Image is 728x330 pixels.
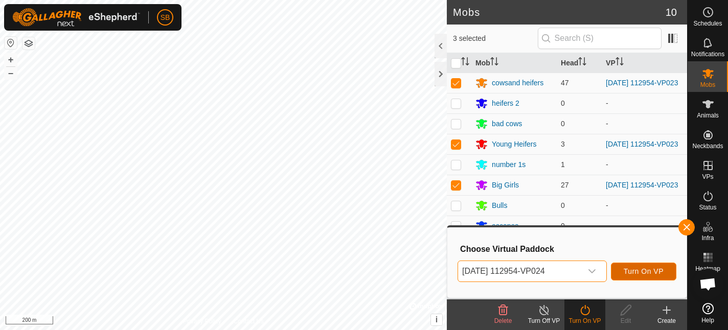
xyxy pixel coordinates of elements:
span: Mobs [700,82,715,88]
span: Notifications [691,51,724,57]
div: Young Heifers [492,139,536,150]
span: 0 [561,99,565,107]
p-sorticon: Activate to sort [616,59,624,67]
td: - [602,195,687,216]
button: Map Layers [22,37,35,50]
h3: Choose Virtual Paddock [460,244,676,254]
span: 3 [561,140,565,148]
div: Big Girls [492,180,519,191]
span: 0 [561,201,565,209]
th: Mob [471,53,557,73]
button: i [431,314,442,325]
span: 0 [561,222,565,230]
span: 27 [561,181,569,189]
span: 10 [666,5,677,20]
span: Neckbands [692,143,723,149]
div: Bulls [492,200,507,211]
span: Help [701,317,714,323]
a: [DATE] 112954-VP023 [606,79,678,87]
button: – [5,67,17,79]
span: i [436,315,438,324]
div: heifers 2 [492,98,519,109]
span: Status [699,204,716,210]
span: 2025-08-11 112954-VP024 [458,261,582,281]
p-sorticon: Activate to sort [490,59,498,67]
div: Edit [605,316,646,325]
button: Turn On VP [611,263,676,280]
div: escapes [492,221,518,231]
div: Turn On VP [564,316,605,325]
td: - [602,216,687,236]
div: Create [646,316,687,325]
td: - [602,113,687,134]
span: VPs [702,174,713,180]
span: Delete [494,317,512,324]
button: + [5,54,17,66]
span: Schedules [693,20,722,27]
span: 0 [561,120,565,128]
th: Head [557,53,602,73]
div: Open chat [693,269,723,299]
input: Search (S) [538,28,662,49]
td: - [602,154,687,175]
div: Turn Off VP [524,316,564,325]
span: Animals [697,112,719,119]
a: Privacy Policy [183,317,221,326]
td: - [602,93,687,113]
a: [DATE] 112954-VP023 [606,140,678,148]
span: 3 selected [453,33,538,44]
p-sorticon: Activate to sort [578,59,586,67]
span: Heatmap [695,266,720,272]
th: VP [602,53,687,73]
span: SB [161,12,170,23]
div: bad cows [492,119,522,129]
div: cowsand heifers [492,78,543,88]
span: Infra [701,235,714,241]
img: Gallagher Logo [12,8,140,27]
h2: Mobs [453,6,666,18]
span: 47 [561,79,569,87]
button: Reset Map [5,37,17,49]
div: number 1s [492,159,526,170]
span: 1 [561,160,565,169]
div: dropdown trigger [582,261,602,281]
p-sorticon: Activate to sort [461,59,469,67]
a: Contact Us [234,317,264,326]
a: Help [688,299,728,327]
span: Turn On VP [624,267,664,275]
a: [DATE] 112954-VP023 [606,181,678,189]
